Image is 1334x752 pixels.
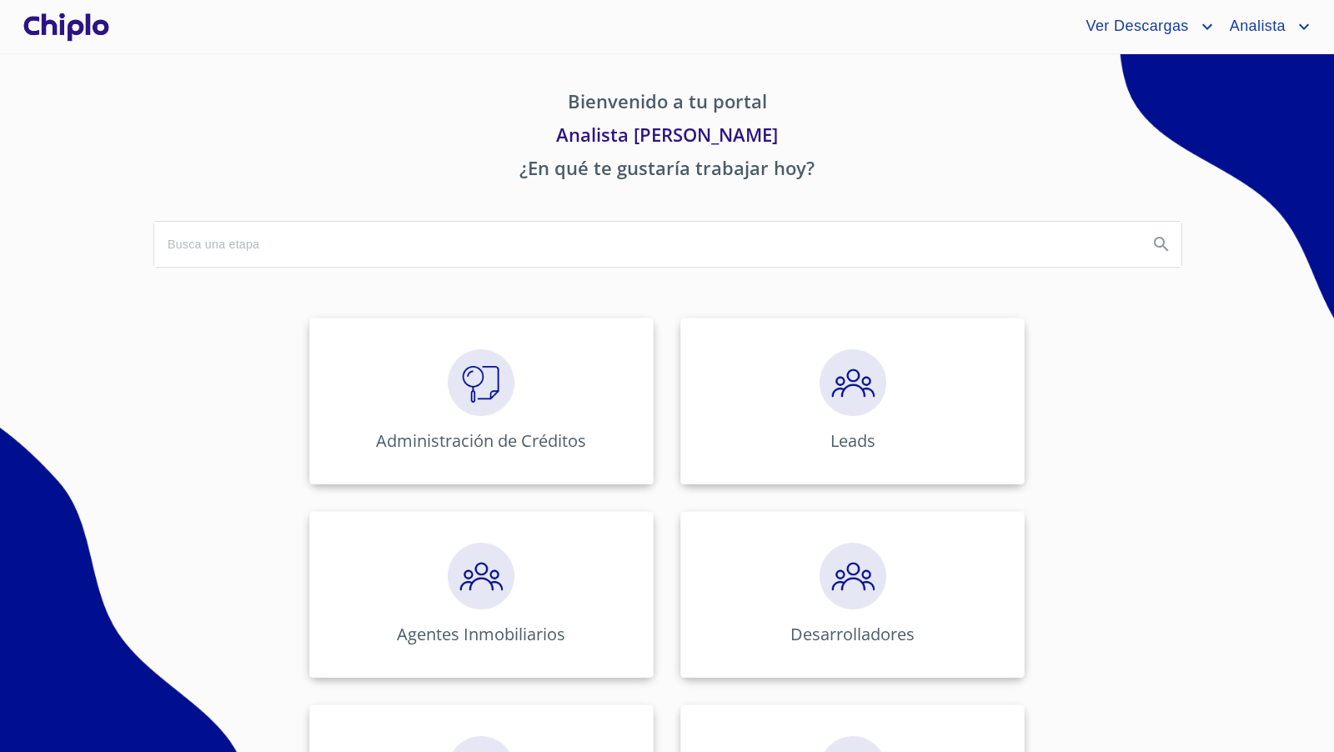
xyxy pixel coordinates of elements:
[1217,13,1314,40] button: account of current user
[790,623,915,645] p: Desarrolladores
[1217,13,1294,40] span: Analista
[448,349,514,416] img: megaClickVerifiacion.png
[376,429,586,452] p: Administración de Créditos
[1141,224,1181,264] button: Search
[1073,13,1196,40] span: Ver Descargas
[1073,13,1216,40] button: account of current user
[397,623,565,645] p: Agentes Inmobiliarios
[820,349,886,416] img: megaClickPrecalificacion.png
[830,429,875,452] p: Leads
[820,543,886,609] img: megaClickPrecalificacion.png
[153,88,1181,121] p: Bienvenido a tu portal
[154,222,1135,267] input: search
[153,121,1181,154] p: Analista [PERSON_NAME]
[448,543,514,609] img: megaClickPrecalificacion.png
[153,154,1181,188] p: ¿En qué te gustaría trabajar hoy?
